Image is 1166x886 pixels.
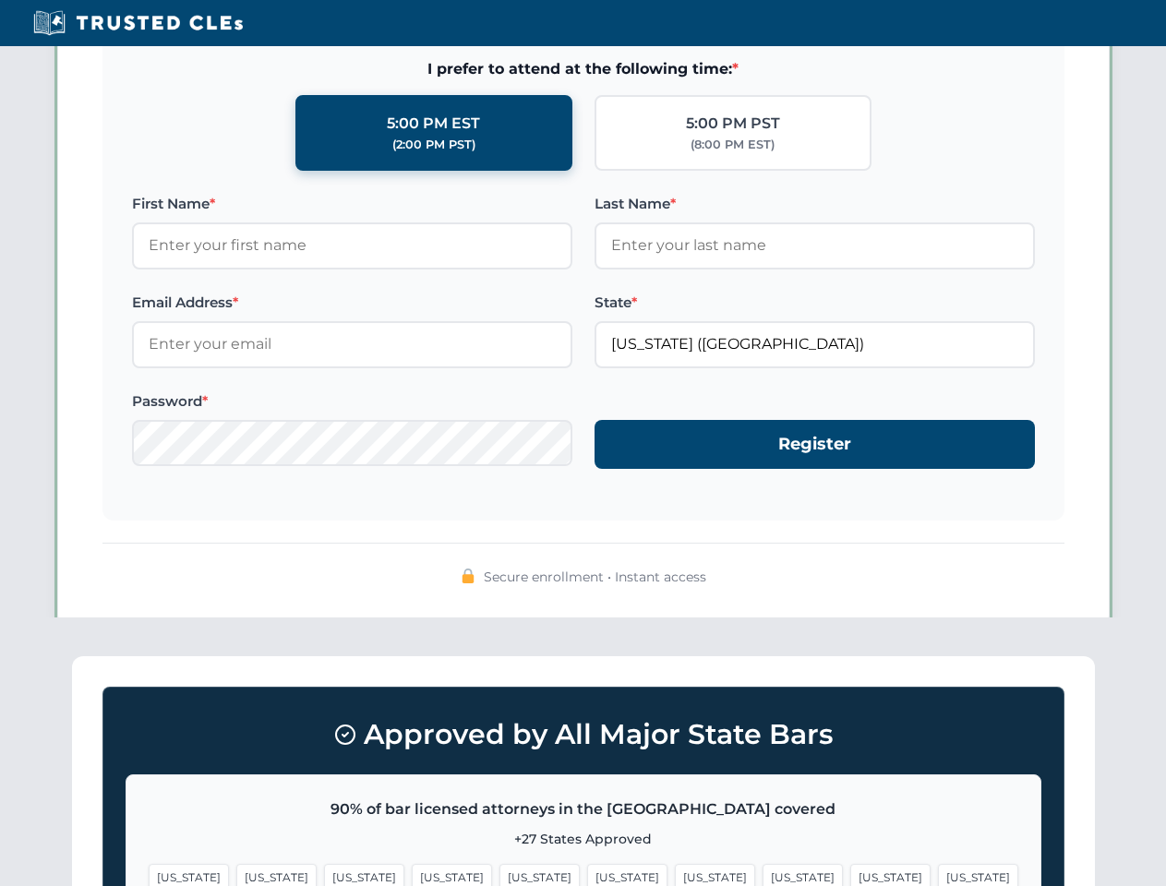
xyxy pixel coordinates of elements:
[132,321,572,367] input: Enter your email
[392,136,475,154] div: (2:00 PM PST)
[28,9,248,37] img: Trusted CLEs
[461,569,475,583] img: 🔒
[691,136,775,154] div: (8:00 PM EST)
[132,292,572,314] label: Email Address
[595,321,1035,367] input: Florida (FL)
[387,112,480,136] div: 5:00 PM EST
[149,797,1018,821] p: 90% of bar licensed attorneys in the [GEOGRAPHIC_DATA] covered
[484,567,706,587] span: Secure enrollment • Instant access
[132,193,572,215] label: First Name
[126,710,1041,760] h3: Approved by All Major State Bars
[595,193,1035,215] label: Last Name
[132,222,572,269] input: Enter your first name
[595,292,1035,314] label: State
[686,112,780,136] div: 5:00 PM PST
[149,829,1018,849] p: +27 States Approved
[132,57,1035,81] span: I prefer to attend at the following time:
[132,390,572,413] label: Password
[595,222,1035,269] input: Enter your last name
[595,420,1035,469] button: Register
